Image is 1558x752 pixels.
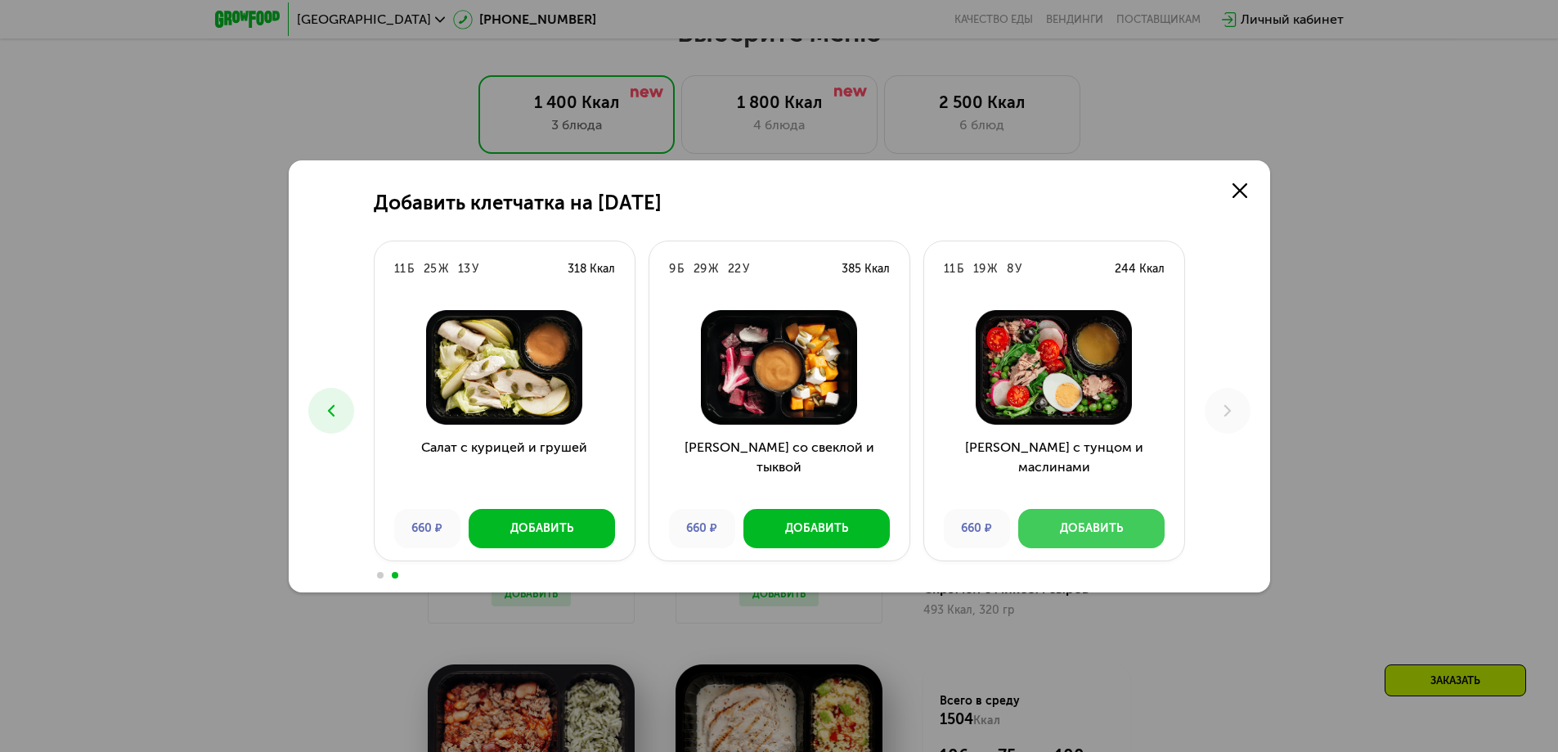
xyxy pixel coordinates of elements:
img: Салат с тунцом и маслинами [937,310,1171,425]
div: 244 Ккал [1115,261,1165,277]
div: 660 ₽ [944,509,1010,548]
div: Б [407,261,414,277]
div: 13 [458,261,470,277]
h3: [PERSON_NAME] с тунцом и маслинами [924,438,1184,497]
div: Добавить [785,520,848,537]
div: Ж [987,261,997,277]
div: 318 Ккал [568,261,615,277]
div: 19 [973,261,986,277]
h2: Добавить клетчатка на [DATE] [374,191,662,214]
div: Ж [708,261,718,277]
div: 385 Ккал [842,261,890,277]
div: У [472,261,478,277]
h3: [PERSON_NAME] со свеклой и тыквой [649,438,909,497]
img: Салат со свеклой и тыквой [662,310,896,425]
div: 9 [669,261,676,277]
button: Добавить [743,509,890,548]
div: 11 [944,261,955,277]
h3: Салат с курицей и грушей [375,438,635,497]
button: Добавить [1018,509,1165,548]
div: Добавить [510,520,573,537]
div: У [1015,261,1021,277]
div: Добавить [1060,520,1123,537]
div: 22 [728,261,741,277]
img: Салат с курицей и грушей [388,310,622,425]
div: Ж [438,261,448,277]
button: Добавить [469,509,615,548]
div: 11 [394,261,406,277]
div: 25 [424,261,437,277]
div: У [743,261,749,277]
div: 660 ₽ [669,509,735,548]
div: 29 [694,261,707,277]
div: 8 [1007,261,1013,277]
div: Б [677,261,684,277]
div: 660 ₽ [394,509,460,548]
div: Б [957,261,963,277]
